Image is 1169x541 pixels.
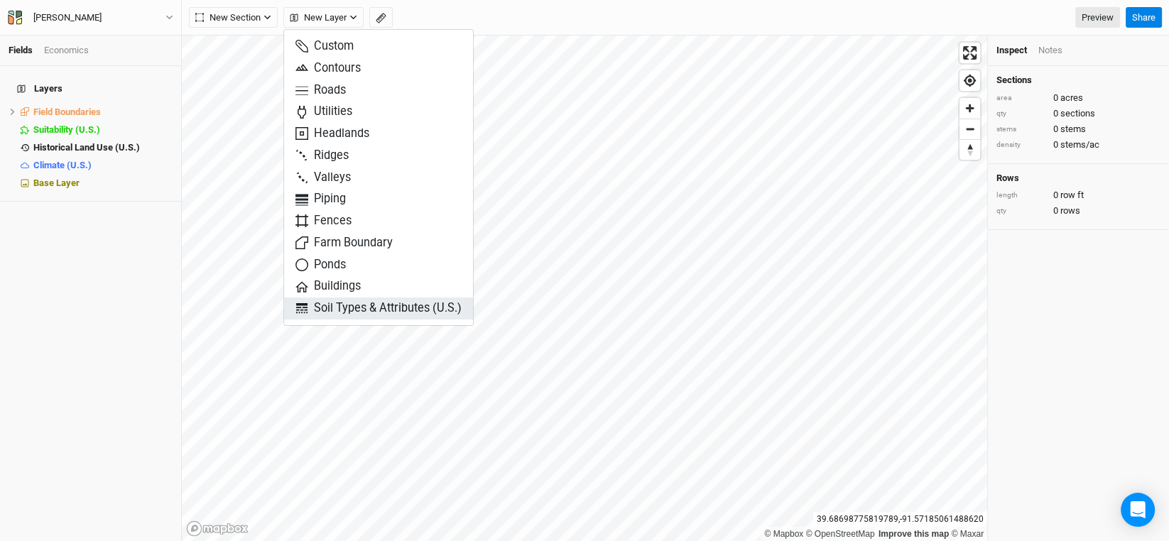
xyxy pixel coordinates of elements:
span: Fences [295,213,352,229]
span: Soil Types & Attributes (U.S.) [295,300,462,317]
span: sections [1060,107,1095,120]
div: Open Intercom Messenger [1121,493,1155,527]
span: acres [1060,92,1083,104]
div: 0 [996,107,1160,120]
div: qty [996,109,1046,119]
div: area [996,93,1046,104]
span: New Layer [290,11,347,25]
span: stems [1060,123,1086,136]
span: Ridges [295,148,349,164]
div: Notes [1038,44,1062,57]
span: Piping [295,191,346,207]
div: 39.68698775819789 , -91.57185061488620 [813,512,987,527]
span: Headlands [295,126,369,142]
div: 0 [996,92,1160,104]
a: Mapbox [764,529,803,539]
span: Climate (U.S.) [33,160,92,170]
a: OpenStreetMap [806,529,875,539]
span: Custom [295,38,354,55]
a: Preview [1075,7,1120,28]
button: Zoom in [959,98,980,119]
div: density [996,140,1046,151]
span: Base Layer [33,177,80,188]
span: Farm Boundary [295,235,393,251]
span: Valleys [295,170,351,186]
canvas: Map [182,35,987,541]
span: Historical Land Use (U.S.) [33,142,140,153]
span: row ft [1060,189,1084,202]
a: Mapbox logo [186,520,249,537]
div: 0 [996,189,1160,202]
div: 0 [996,138,1160,151]
button: Zoom out [959,119,980,139]
h4: Sections [996,75,1160,86]
button: New Section [189,7,278,28]
a: Improve this map [879,529,949,539]
span: Buildings [295,278,361,295]
h4: Layers [9,75,173,103]
span: Roads [295,82,346,99]
span: Suitability (U.S.) [33,124,100,135]
button: Shortcut: M [369,7,393,28]
h4: Rows [996,173,1160,184]
span: Field Boundaries [33,106,101,117]
div: Climate (U.S.) [33,160,173,171]
button: Reset bearing to north [959,139,980,160]
a: Fields [9,45,33,55]
div: length [996,190,1046,201]
button: Enter fullscreen [959,43,980,63]
span: Reset bearing to north [959,140,980,160]
div: [PERSON_NAME] [33,11,102,25]
div: Economics [44,44,89,57]
span: New Section [195,11,261,25]
a: Maxar [951,529,984,539]
div: stems [996,124,1046,135]
div: Base Layer [33,177,173,189]
div: qty [996,206,1046,217]
div: Field Boundaries [33,106,173,118]
span: stems/ac [1060,138,1099,151]
span: Utilities [295,104,352,120]
span: rows [1060,204,1080,217]
div: Inspect [996,44,1027,57]
button: [PERSON_NAME] [7,10,174,26]
button: Share [1126,7,1162,28]
span: Contours [295,60,361,77]
div: 0 [996,123,1160,136]
button: New Layer [283,7,364,28]
div: Historical Land Use (U.S.) [33,142,173,153]
div: 0 [996,204,1160,217]
span: Ponds [295,257,346,273]
div: Amy Lehenbauer [33,11,102,25]
div: Suitability (U.S.) [33,124,173,136]
button: Find my location [959,70,980,91]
